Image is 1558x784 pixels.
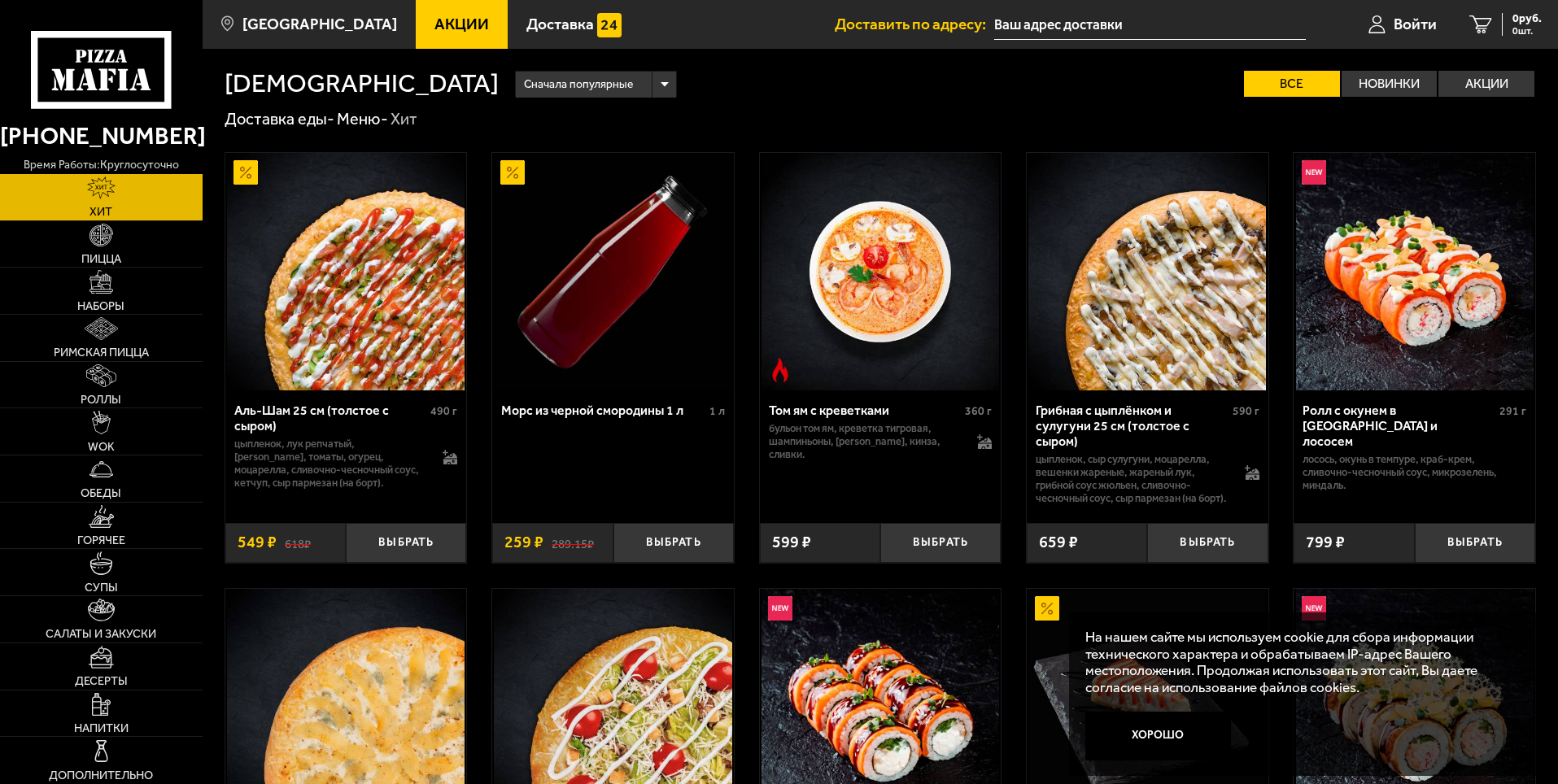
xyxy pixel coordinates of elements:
span: WOK [88,441,115,452]
span: 590 г [1233,404,1259,418]
img: Грибная с цыплёнком и сулугуни 25 см (толстое с сыром) [1028,153,1266,390]
img: Острое блюдо [768,358,792,382]
img: Том ям с креветками [762,153,999,390]
div: Хит [391,109,417,130]
span: Десерты [75,675,128,686]
span: Обеды [81,487,121,499]
span: Дополнительно [49,769,153,781]
span: Пицца [81,253,121,264]
span: 599 ₽ [772,534,811,551]
span: 1 л [709,404,725,418]
p: На нашем сайте мы используем cookie для сбора информации технического характера и обрабатываем IP... [1085,629,1511,696]
span: 549 ₽ [238,534,277,551]
span: [GEOGRAPHIC_DATA] [242,16,397,32]
img: 15daf4d41897b9f0e9f617042186c801.svg [597,13,622,37]
span: Акции [434,16,489,32]
a: Грибная с цыплёнком и сулугуни 25 см (толстое с сыром) [1027,153,1268,390]
span: 659 ₽ [1039,534,1078,551]
div: Том ям с креветками [769,403,962,418]
img: Морс из черной смородины 1 л [494,153,731,390]
span: 490 г [430,404,457,418]
span: 360 г [965,404,992,418]
span: 0 шт. [1512,26,1542,36]
img: Новинка [1302,160,1326,185]
span: Супы [85,581,118,593]
p: цыпленок, сыр сулугуни, моцарелла, вешенки жареные, жареный лук, грибной соус Жюльен, сливочно-че... [1036,453,1229,505]
div: Аль-Шам 25 см (толстое с сыром) [234,403,427,433]
img: Ролл с окунем в темпуре и лососем [1296,153,1534,390]
span: 0 руб. [1512,13,1542,24]
h1: [DEMOGRAPHIC_DATA] [225,71,499,97]
div: Морс из черной смородины 1 л [501,403,705,418]
p: бульон том ям, креветка тигровая, шампиньоны, [PERSON_NAME], кинза, сливки. [769,422,962,461]
img: Акционный [1035,596,1059,621]
span: Хит [89,206,112,217]
span: Римская пицца [54,346,149,358]
label: Все [1244,71,1340,97]
span: 259 ₽ [504,534,543,551]
a: АкционныйМорс из черной смородины 1 л [492,153,734,390]
img: Новинка [768,596,792,621]
span: 291 г [1499,404,1526,418]
button: Хорошо [1085,712,1232,760]
p: лосось, окунь в темпуре, краб-крем, сливочно-чесночный соус, микрозелень, миндаль. [1303,453,1526,492]
span: Горячее [77,534,125,546]
a: Меню- [337,109,388,128]
span: Сначала популярные [524,69,633,100]
span: Роллы [81,394,121,405]
span: Доставить по адресу: [835,16,994,32]
div: Ролл с окунем в [GEOGRAPHIC_DATA] и лососем [1303,403,1495,449]
img: Акционный [233,160,258,185]
button: Выбрать [613,523,734,563]
button: Выбрать [346,523,466,563]
a: Доставка еды- [225,109,334,128]
a: НовинкаРолл с окунем в темпуре и лососем [1294,153,1535,390]
div: Грибная с цыплёнком и сулугуни 25 см (толстое с сыром) [1036,403,1229,449]
span: Наборы [77,300,124,311]
label: Акции [1438,71,1534,97]
a: АкционныйАль-Шам 25 см (толстое с сыром) [225,153,467,390]
input: Ваш адрес доставки [994,10,1306,40]
span: Войти [1394,16,1437,32]
button: Выбрать [880,523,1001,563]
button: Выбрать [1147,523,1268,563]
img: Аль-Шам 25 см (толстое с сыром) [227,153,465,390]
p: цыпленок, лук репчатый, [PERSON_NAME], томаты, огурец, моцарелла, сливочно-чесночный соус, кетчуп... [234,438,427,490]
span: 799 ₽ [1306,534,1345,551]
a: Острое блюдоТом ям с креветками [760,153,1002,390]
s: 618 ₽ [285,534,311,551]
label: Новинки [1342,71,1438,97]
img: Акционный [500,160,525,185]
span: Доставка [526,16,594,32]
span: Напитки [74,722,129,734]
s: 289.15 ₽ [552,534,594,551]
button: Выбрать [1415,523,1535,563]
span: Салаты и закуски [46,628,156,639]
img: Новинка [1302,596,1326,621]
